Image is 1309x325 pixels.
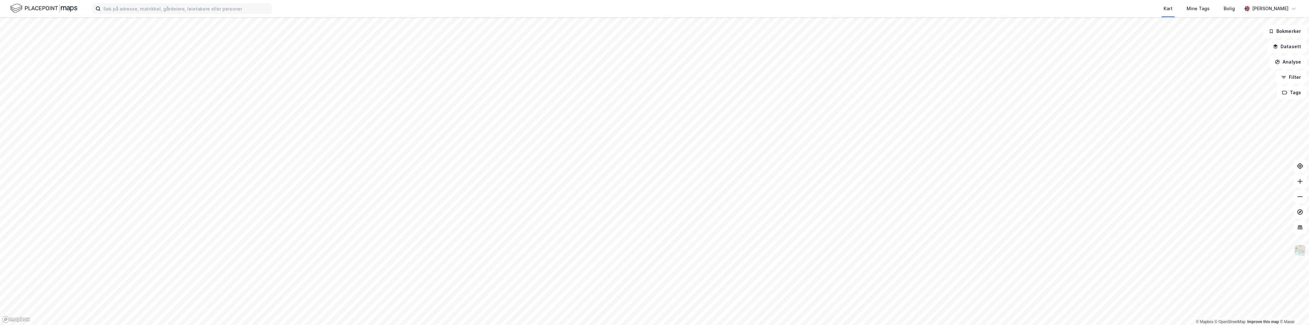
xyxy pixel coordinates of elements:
div: Bolig [1224,5,1235,12]
img: logo.f888ab2527a4732fd821a326f86c7f29.svg [10,3,77,14]
button: Datasett [1267,40,1306,53]
button: Bokmerker [1263,25,1306,38]
div: Mine Tags [1187,5,1210,12]
a: OpenStreetMap [1215,320,1246,324]
div: [PERSON_NAME] [1252,5,1289,12]
div: Kontrollprogram for chat [1277,294,1309,325]
input: Søk på adresse, matrikkel, gårdeiere, leietakere eller personer [101,4,271,13]
img: Z [1294,244,1306,256]
a: Improve this map [1247,320,1279,324]
div: Kart [1164,5,1173,12]
button: Tags [1277,86,1306,99]
a: Mapbox homepage [2,316,30,323]
a: Mapbox [1196,320,1213,324]
iframe: Chat Widget [1277,294,1309,325]
button: Filter [1276,71,1306,84]
button: Analyse [1269,56,1306,68]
